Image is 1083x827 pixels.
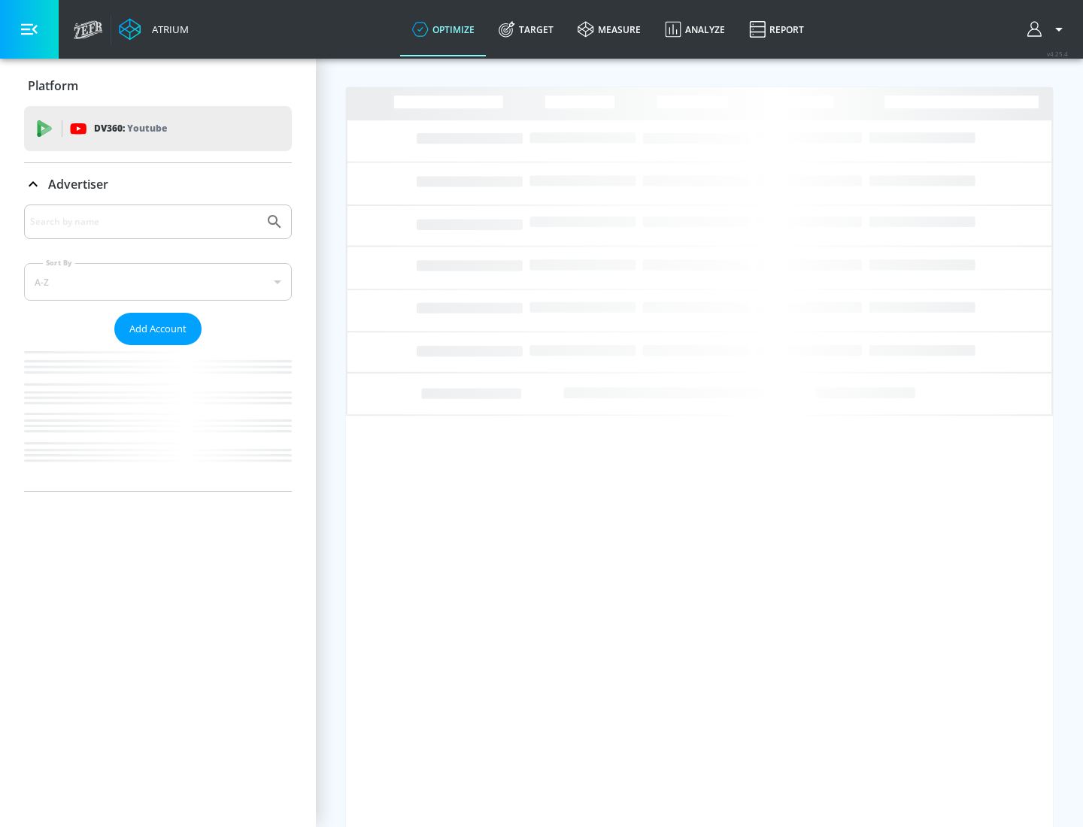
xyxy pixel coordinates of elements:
div: Platform [24,65,292,107]
a: Target [487,2,566,56]
nav: list of Advertiser [24,345,292,491]
div: DV360: Youtube [24,106,292,151]
a: Atrium [119,18,189,41]
p: Advertiser [48,176,108,192]
a: Analyze [653,2,737,56]
div: Atrium [146,23,189,36]
p: Platform [28,77,78,94]
input: Search by name [30,212,258,232]
span: Add Account [129,320,187,338]
div: A-Z [24,263,292,301]
p: Youtube [127,120,167,136]
div: Advertiser [24,204,292,491]
a: Report [737,2,816,56]
a: measure [566,2,653,56]
button: Add Account [114,313,202,345]
span: v 4.25.4 [1047,50,1068,58]
p: DV360: [94,120,167,137]
div: Advertiser [24,163,292,205]
a: optimize [400,2,487,56]
label: Sort By [43,258,75,268]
